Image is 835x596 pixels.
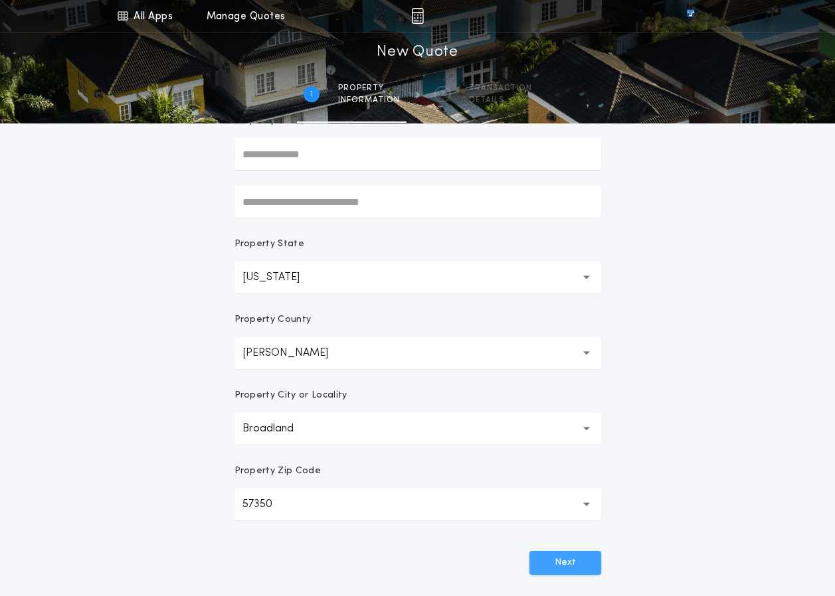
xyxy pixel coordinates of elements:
[529,551,601,575] button: Next
[234,413,601,445] button: Broadland
[242,345,349,361] p: [PERSON_NAME]
[411,8,424,24] img: img
[234,261,601,293] button: [US_STATE]
[338,95,400,106] span: information
[242,421,315,437] p: Broadland
[377,42,458,63] h1: New Quote
[234,465,321,478] p: Property Zip Code
[338,83,400,94] span: Property
[469,83,532,94] span: Transaction
[234,488,601,520] button: 57350
[310,89,313,100] h2: 1
[469,95,532,106] span: details
[234,238,304,251] p: Property State
[234,337,601,369] button: [PERSON_NAME]
[440,89,444,100] h2: 2
[662,9,718,23] img: vs-icon
[242,496,294,512] p: 57350
[242,269,321,285] p: [US_STATE]
[234,389,347,402] p: Property City or Locality
[234,313,312,327] p: Property County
